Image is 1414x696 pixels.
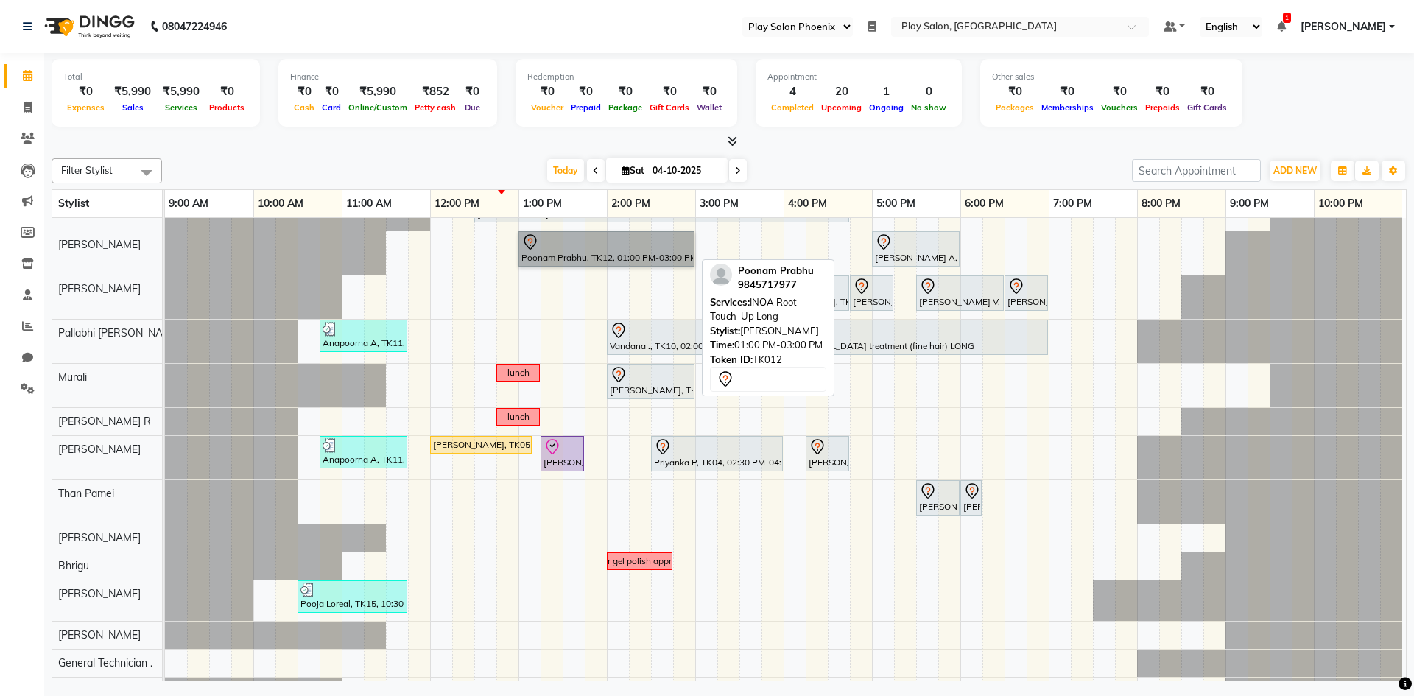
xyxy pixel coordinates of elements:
span: Online/Custom [345,102,411,113]
span: Due [461,102,484,113]
div: From Loreal 2 people will come for gel polish approved by [PERSON_NAME] ma'am [474,555,806,568]
div: [PERSON_NAME] V, TK06, 05:30 PM-06:30 PM, Hair Cut Men (Senior stylist) [918,278,1002,309]
div: Other sales [992,71,1231,83]
span: Cash [290,102,318,113]
a: 2:00 PM [608,193,654,214]
div: Priyanka P, TK04, 02:30 PM-04:00 PM, Skeyndor Power Oxygen Skin Advanced Programme [653,438,781,469]
div: 01:00 PM-03:00 PM [710,338,826,353]
span: [PERSON_NAME] [58,628,141,641]
span: Stylist [58,197,89,210]
img: logo [38,6,138,47]
span: Services: [710,296,750,308]
span: Completed [767,102,817,113]
span: [PERSON_NAME] [58,238,141,251]
a: 8:00 PM [1138,193,1184,214]
div: Vandana ., TK10, 02:00 PM-07:00 PM, keratin [MEDICAL_DATA] treatment (fine hair) LONG [608,322,1047,353]
span: Stylist: [710,325,740,337]
input: Search Appointment [1132,159,1261,182]
span: [PERSON_NAME] [58,282,141,295]
div: Finance [290,71,485,83]
span: Murali [58,370,87,384]
div: ₹0 [527,83,567,100]
span: Token ID: [710,354,753,365]
div: [PERSON_NAME] A, TK09, 05:00 PM-06:00 PM, Hair Cut [DEMOGRAPHIC_DATA] (Head Stylist) [873,233,958,264]
span: Time: [710,339,734,351]
span: Prepaid [567,102,605,113]
div: [PERSON_NAME] V, TK06, 06:30 PM-07:00 PM, [PERSON_NAME] Shaping [1006,278,1047,309]
span: [PERSON_NAME] R [58,415,151,428]
a: 10:00 PM [1315,193,1367,214]
div: Redemption [527,71,725,83]
div: lunch [507,410,530,423]
div: ₹0 [318,83,345,100]
div: 4 [767,83,817,100]
a: 4:00 PM [784,193,831,214]
a: 12:00 PM [431,193,483,214]
span: Ongoing [865,102,907,113]
span: Wallet [693,102,725,113]
div: ₹0 [992,83,1038,100]
div: 9845717977 [738,278,814,292]
span: Poonam Prabhu [738,264,814,276]
span: Today [547,159,584,182]
div: [PERSON_NAME], TK05, 12:00 PM-01:10 PM, Brightening Wax FA, [GEOGRAPHIC_DATA] [432,438,530,451]
b: 08047224946 [162,6,227,47]
div: ₹0 [290,83,318,100]
div: [PERSON_NAME], TK05, 01:15 PM-01:45 PM, Gel Nail Polish Removal [542,438,583,469]
div: [PERSON_NAME], TK07, 02:00 PM-03:00 PM, Hair Cut [DEMOGRAPHIC_DATA] (Head Stylist) [608,366,693,397]
div: ₹0 [567,83,605,100]
a: 1 [1277,20,1286,33]
div: ₹5,990 [157,83,205,100]
div: ₹0 [646,83,693,100]
span: 1 [1283,13,1291,23]
div: [PERSON_NAME] V, TK06, 05:30 PM-06:00 PM, Lipo Full Arm [918,482,958,513]
div: ₹0 [1183,83,1231,100]
span: Than Pamei [58,487,114,500]
div: ₹852 [411,83,460,100]
div: ₹0 [605,83,646,100]
div: ₹0 [693,83,725,100]
div: 1 [865,83,907,100]
span: Voucher [527,102,567,113]
div: ₹0 [1038,83,1097,100]
img: profile [710,264,732,286]
div: ₹0 [205,83,248,100]
a: 9:00 AM [165,193,212,214]
span: Card [318,102,345,113]
div: Total [63,71,248,83]
div: ₹0 [460,83,485,100]
span: [PERSON_NAME] [58,587,141,600]
a: 9:00 PM [1226,193,1273,214]
input: 2025-10-04 [648,160,722,182]
div: Anapoorna A, TK11, 10:45 AM-11:45 AM, Blowdry + shampoo + conditioner [KERASTASE] Medium [321,438,406,466]
span: [PERSON_NAME] [58,443,141,456]
span: Expenses [63,102,108,113]
span: General Technician . [58,656,152,669]
span: Vouchers [1097,102,1142,113]
a: 10:00 AM [254,193,307,214]
span: Upcoming [817,102,865,113]
a: 11:00 AM [342,193,395,214]
a: 6:00 PM [961,193,1007,214]
div: ₹0 [1097,83,1142,100]
a: 1:00 PM [519,193,566,214]
a: 3:00 PM [696,193,742,214]
div: Anapoorna A, TK11, 10:45 AM-11:45 AM, Blowdry + shampoo + conditioner [KERASTASE] Short [321,322,406,350]
a: 7:00 PM [1049,193,1096,214]
span: Filter Stylist [61,164,113,176]
div: [PERSON_NAME] V, TK06, 06:00 PM-06:15 PM, Threading-Eye Brow Shaping [962,482,980,513]
span: [PERSON_NAME] [1301,19,1386,35]
span: Prepaids [1142,102,1183,113]
div: 0 [907,83,950,100]
div: [PERSON_NAME], TK16, 04:45 PM-05:15 PM, [PERSON_NAME] Shaping [851,278,892,309]
div: 20 [817,83,865,100]
span: ADD NEW [1273,165,1317,176]
span: Sales [119,102,147,113]
div: TK012 [710,353,826,368]
div: [PERSON_NAME] [710,324,826,339]
div: [PERSON_NAME], TK14, 04:15 PM-04:45 PM, 3G Under Arms [807,438,848,469]
span: Memberships [1038,102,1097,113]
span: Gift Cards [646,102,693,113]
span: Products [205,102,248,113]
span: Gift Cards [1183,102,1231,113]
